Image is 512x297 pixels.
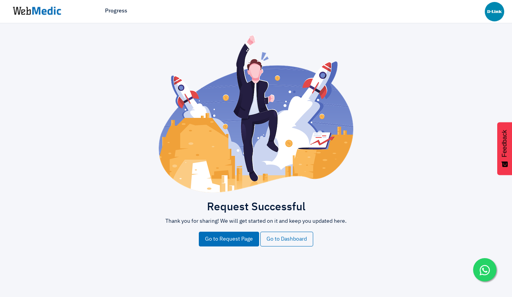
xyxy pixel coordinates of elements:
[199,232,259,246] a: Go to Request Page
[260,232,313,246] a: Go to Dashboard
[34,217,478,225] p: Thank you for sharing! We will get started on it and keep you updated here.
[105,7,127,15] a: Progress
[497,122,512,175] button: Feedback - Show survey
[501,130,508,157] span: Feedback
[159,35,353,192] img: success.png
[34,201,478,214] h2: Request Successful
